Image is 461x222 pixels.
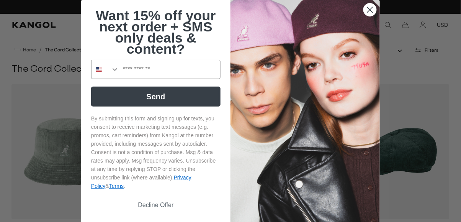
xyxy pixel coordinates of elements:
input: Phone Number [119,60,220,79]
span: Want 15% off your next order + SMS only deals & content? [96,8,216,57]
p: By submitting this form and signing up for texts, you consent to receive marketing text messages ... [91,114,221,190]
button: Decline Offer [91,198,221,212]
a: Terms [109,183,124,189]
button: Search Countries [92,60,119,79]
button: Send [91,87,221,107]
button: Close dialog [363,3,377,16]
img: United States [96,66,102,72]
